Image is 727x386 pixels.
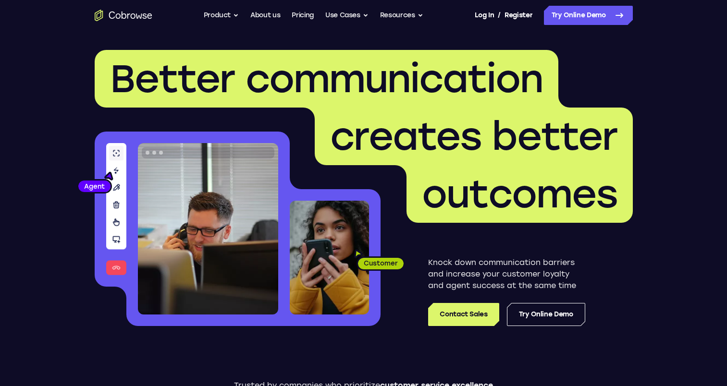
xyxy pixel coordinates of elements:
[204,6,239,25] button: Product
[475,6,494,25] a: Log In
[330,113,617,159] span: creates better
[290,201,369,314] img: A customer holding their phone
[544,6,633,25] a: Try Online Demo
[325,6,369,25] button: Use Cases
[138,143,278,314] img: A customer support agent talking on the phone
[505,6,532,25] a: Register
[95,10,152,21] a: Go to the home page
[507,303,585,326] a: Try Online Demo
[110,56,543,102] span: Better communication
[428,257,585,291] p: Knock down communication barriers and increase your customer loyalty and agent success at the sam...
[498,10,501,21] span: /
[422,171,617,217] span: outcomes
[380,6,423,25] button: Resources
[428,303,499,326] a: Contact Sales
[292,6,314,25] a: Pricing
[250,6,280,25] a: About us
